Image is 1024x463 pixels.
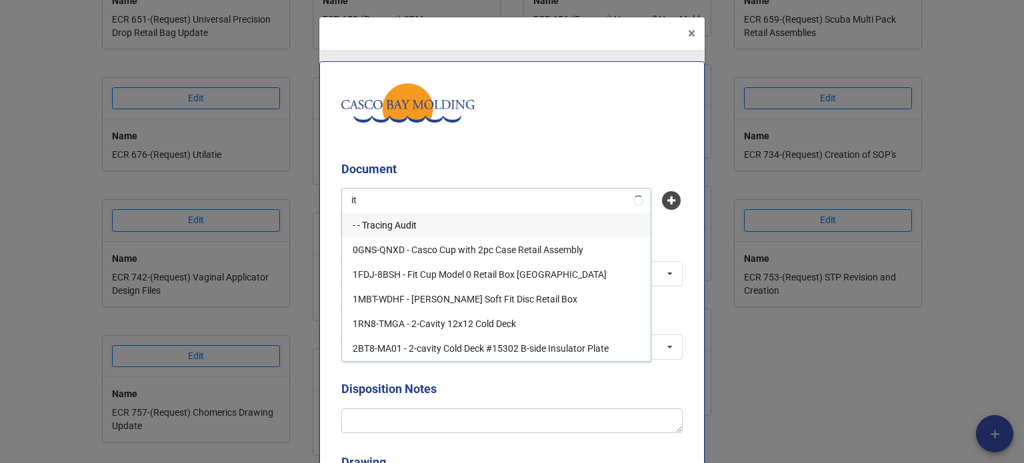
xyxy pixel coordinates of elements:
span: 1MBT-WDHF - [PERSON_NAME] Soft Fit Disc Retail Box [353,294,577,304]
span: 1FDJ-8BSH - Fit Cup Model 0 Retail Box [GEOGRAPHIC_DATA] [353,269,607,280]
img: ltfiPdBR88%2FCasco%20Bay%20Molding%20Logo.png [341,83,475,123]
label: Document [341,160,397,179]
span: - - Tracing Audit [353,220,417,231]
span: × [688,25,695,41]
span: 1RN8-TMGA - 2-Cavity 12x12 Cold Deck [353,318,516,329]
label: Disposition Notes [341,380,437,398]
span: 2BT8-MA01 - 2-cavity Cold Deck #15302 B-side Insulator Plate [353,343,609,354]
span: 0GNS-QNXD - Casco Cup with 2pc Case Retail Assembly [353,244,583,255]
